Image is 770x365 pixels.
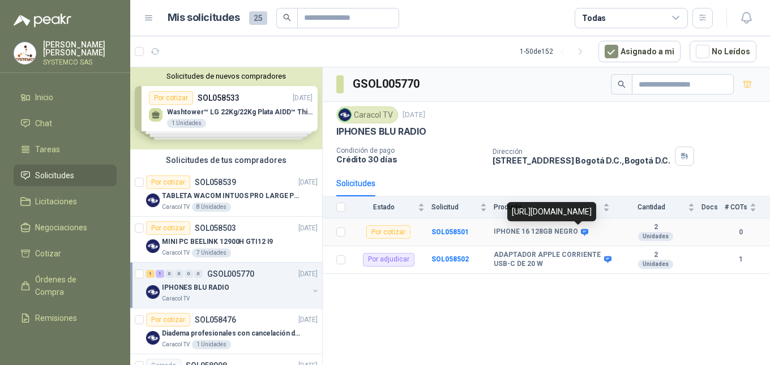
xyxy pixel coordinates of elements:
[353,75,421,93] h3: GSOL005770
[35,169,74,182] span: Solicitudes
[249,11,267,25] span: 25
[494,251,601,268] b: ADAPTADOR APPLE CORRIENTE USB-C DE 20 W
[494,227,578,237] b: IPHONE 16 128GB NEGRO
[162,203,190,212] p: Caracol TV
[14,113,117,134] a: Chat
[14,269,117,303] a: Órdenes de Compra
[725,254,756,265] b: 1
[194,270,203,278] div: 0
[192,203,231,212] div: 8 Unidades
[165,270,174,278] div: 0
[431,255,469,263] a: SOL058502
[146,221,190,235] div: Por cotizar
[725,227,756,238] b: 0
[352,203,416,211] span: Estado
[162,248,190,257] p: Caracol TV
[507,202,596,221] div: [URL][DOMAIN_NAME]
[185,270,193,278] div: 0
[35,273,106,298] span: Órdenes de Compra
[130,67,322,149] div: Solicitudes de nuevos compradoresPor cotizarSOL058533[DATE] Washtower™ LG 22Kg/22Kg Plata AIDD™ T...
[14,42,36,64] img: Company Logo
[298,269,318,280] p: [DATE]
[162,294,190,303] p: Caracol TV
[130,217,322,263] a: Por cotizarSOL058503[DATE] Company LogoMINI PC BEELINK 12900H GTI12 I9Caracol TV7 Unidades
[195,316,236,324] p: SOL058476
[162,340,190,349] p: Caracol TV
[146,267,320,303] a: 1 1 0 0 0 0 GSOL005770[DATE] Company LogoIPHONES BLU RADIOCaracol TV
[336,106,398,123] div: Caracol TV
[146,175,190,189] div: Por cotizar
[494,196,617,218] th: Producto
[156,270,164,278] div: 1
[35,247,61,260] span: Cotizar
[403,110,425,121] p: [DATE]
[431,196,494,218] th: Solicitud
[35,312,77,324] span: Remisiones
[162,191,303,201] p: TABLETA WACOM INTUOS PRO LARGE PTK870K0A
[617,196,701,218] th: Cantidad
[14,243,117,264] a: Cotizar
[14,165,117,186] a: Solicitudes
[617,203,686,211] span: Cantidad
[14,139,117,160] a: Tareas
[146,285,160,299] img: Company Logo
[14,333,117,355] a: Configuración
[582,12,606,24] div: Todas
[195,178,236,186] p: SOL058539
[725,203,747,211] span: # COTs
[14,217,117,238] a: Negociaciones
[618,80,626,88] span: search
[366,225,410,239] div: Por cotizar
[431,203,478,211] span: Solicitud
[520,42,589,61] div: 1 - 50 de 152
[298,177,318,188] p: [DATE]
[175,270,183,278] div: 0
[725,196,770,218] th: # COTs
[431,228,469,236] a: SOL058501
[35,221,87,234] span: Negociaciones
[146,239,160,253] img: Company Logo
[43,59,117,66] p: SYSTEMCO SAS
[14,307,117,329] a: Remisiones
[336,147,484,154] p: Condición de pago
[146,331,160,345] img: Company Logo
[162,237,273,247] p: MINI PC BEELINK 12900H GTI12 I9
[363,253,414,267] div: Por adjudicar
[146,194,160,207] img: Company Logo
[617,251,695,260] b: 2
[14,87,117,108] a: Inicio
[336,154,484,164] p: Crédito 30 días
[195,224,236,232] p: SOL058503
[336,177,375,190] div: Solicitudes
[162,282,229,293] p: IPHONES BLU RADIO
[130,171,322,217] a: Por cotizarSOL058539[DATE] Company LogoTABLETA WACOM INTUOS PRO LARGE PTK870K0ACaracol TV8 Unidades
[162,328,303,339] p: Diadema profesionales con cancelación de ruido en micrófono
[43,41,117,57] p: [PERSON_NAME] [PERSON_NAME]
[690,41,756,62] button: No Leídos
[146,270,155,278] div: 1
[493,148,670,156] p: Dirección
[638,260,673,269] div: Unidades
[701,196,725,218] th: Docs
[35,91,53,104] span: Inicio
[493,156,670,165] p: [STREET_ADDRESS] Bogotá D.C. , Bogotá D.C.
[14,14,71,27] img: Logo peakr
[352,196,431,218] th: Estado
[130,308,322,354] a: Por cotizarSOL058476[DATE] Company LogoDiadema profesionales con cancelación de ruido en micrófon...
[598,41,681,62] button: Asignado a mi
[336,126,426,138] p: IPHONES BLU RADIO
[283,14,291,22] span: search
[35,143,60,156] span: Tareas
[146,313,190,327] div: Por cotizar
[617,223,695,232] b: 2
[168,10,240,26] h1: Mis solicitudes
[35,117,52,130] span: Chat
[298,315,318,325] p: [DATE]
[14,191,117,212] a: Licitaciones
[494,203,601,211] span: Producto
[339,109,351,121] img: Company Logo
[298,223,318,234] p: [DATE]
[192,340,231,349] div: 1 Unidades
[35,195,77,208] span: Licitaciones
